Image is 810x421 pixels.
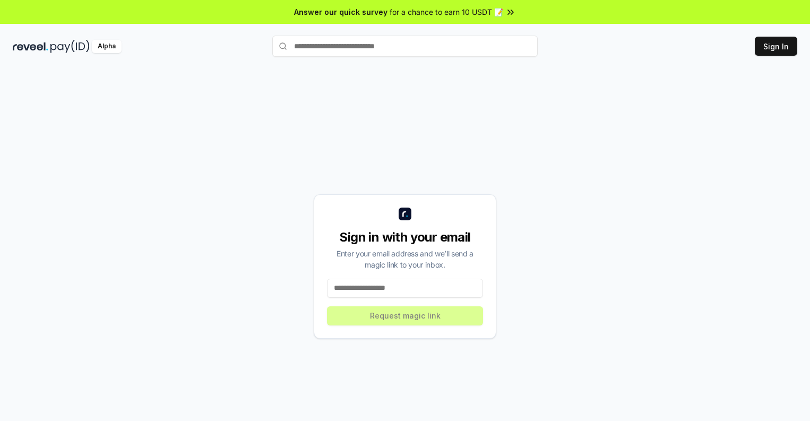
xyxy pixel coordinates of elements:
[327,248,483,270] div: Enter your email address and we’ll send a magic link to your inbox.
[50,40,90,53] img: pay_id
[92,40,122,53] div: Alpha
[755,37,797,56] button: Sign In
[327,229,483,246] div: Sign in with your email
[294,6,387,18] span: Answer our quick survey
[399,208,411,220] img: logo_small
[13,40,48,53] img: reveel_dark
[390,6,503,18] span: for a chance to earn 10 USDT 📝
